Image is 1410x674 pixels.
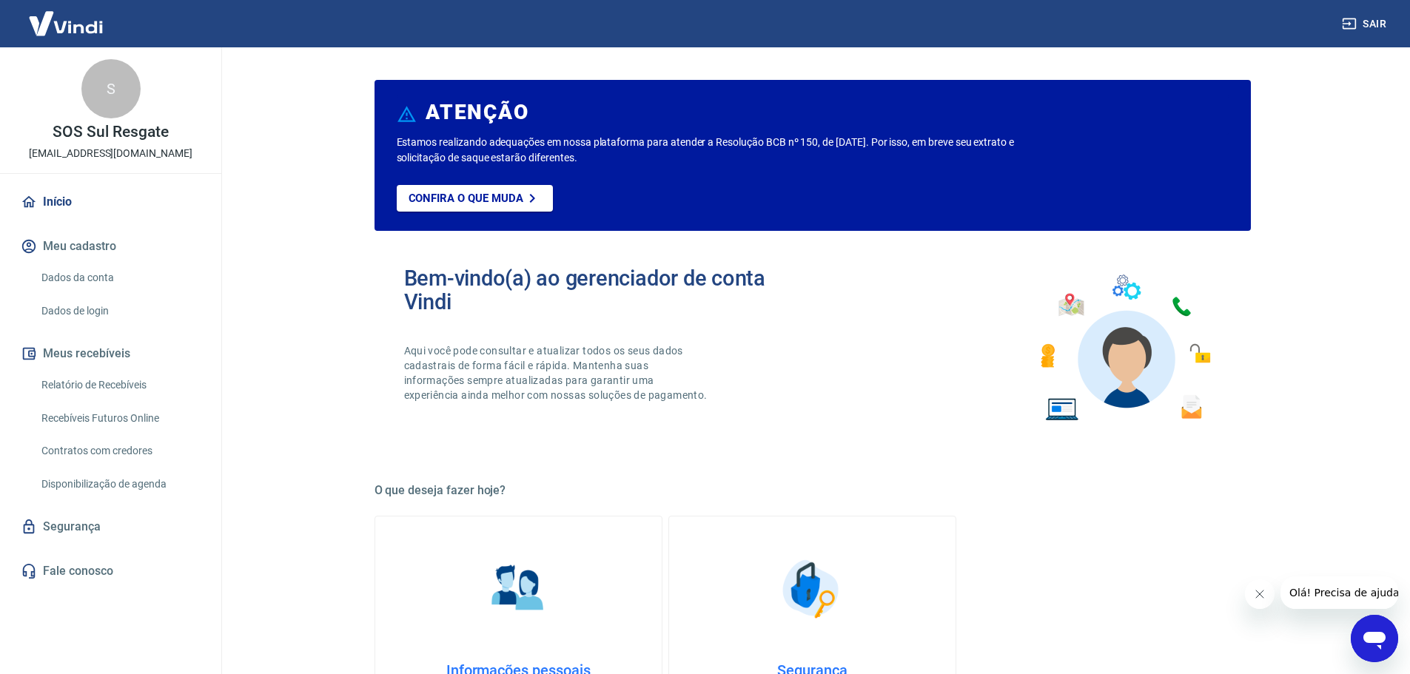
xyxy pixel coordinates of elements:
[1351,615,1398,662] iframe: Botão para abrir a janela de mensagens
[1339,10,1392,38] button: Sair
[426,105,528,120] h6: ATENÇÃO
[36,469,204,499] a: Disponibilização de agenda
[18,555,204,587] a: Fale conosco
[36,436,204,466] a: Contratos com credores
[36,296,204,326] a: Dados de login
[81,59,141,118] div: S
[1280,576,1398,609] iframe: Mensagem da empresa
[397,185,553,212] a: Confira o que muda
[397,135,1062,166] p: Estamos realizando adequações em nossa plataforma para atender a Resolução BCB nº 150, de [DATE]....
[36,403,204,434] a: Recebíveis Futuros Online
[481,552,555,626] img: Informações pessoais
[29,146,192,161] p: [EMAIL_ADDRESS][DOMAIN_NAME]
[409,192,523,205] p: Confira o que muda
[775,552,849,626] img: Segurança
[1245,579,1275,609] iframe: Fechar mensagem
[18,186,204,218] a: Início
[18,337,204,370] button: Meus recebíveis
[1027,266,1221,430] img: Imagem de um avatar masculino com diversos icones exemplificando as funcionalidades do gerenciado...
[53,124,168,140] p: SOS Sul Resgate
[36,370,204,400] a: Relatório de Recebíveis
[375,483,1251,498] h5: O que deseja fazer hoje?
[404,266,813,314] h2: Bem-vindo(a) ao gerenciador de conta Vindi
[18,230,204,263] button: Meu cadastro
[18,510,204,543] a: Segurança
[9,10,124,22] span: Olá! Precisa de ajuda?
[36,263,204,293] a: Dados da conta
[404,343,711,402] p: Aqui você pode consultar e atualizar todos os seus dados cadastrais de forma fácil e rápida. Mant...
[18,1,114,46] img: Vindi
